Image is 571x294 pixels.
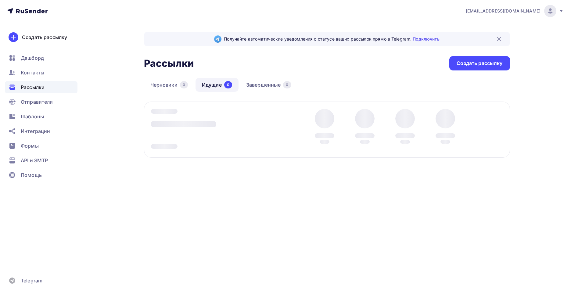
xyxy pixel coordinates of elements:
span: Помощь [21,171,42,179]
span: Контакты [21,69,44,76]
a: Черновики0 [144,78,194,92]
a: Завершенные0 [240,78,298,92]
a: Подключить [413,36,439,41]
a: Контакты [5,66,77,79]
div: 0 [283,81,291,88]
a: Отправители [5,96,77,108]
div: 0 [224,81,232,88]
a: Формы [5,140,77,152]
a: Шаблоны [5,110,77,123]
a: Рассылки [5,81,77,93]
span: Дашборд [21,54,44,62]
span: [EMAIL_ADDRESS][DOMAIN_NAME] [466,8,540,14]
a: [EMAIL_ADDRESS][DOMAIN_NAME] [466,5,564,17]
span: Интеграции [21,127,50,135]
h2: Рассылки [144,57,194,70]
div: 0 [180,81,188,88]
div: Создать рассылку [22,34,67,41]
span: Шаблоны [21,113,44,120]
img: Telegram [214,35,221,43]
span: Отправители [21,98,53,106]
a: Идущие0 [196,78,239,92]
span: Получайте автоматические уведомления о статусе ваших рассылок прямо в Telegram. [224,36,439,42]
a: Дашборд [5,52,77,64]
span: Рассылки [21,84,45,91]
span: Telegram [21,277,42,284]
div: Создать рассылку [457,60,502,67]
span: Формы [21,142,39,149]
span: API и SMTP [21,157,48,164]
